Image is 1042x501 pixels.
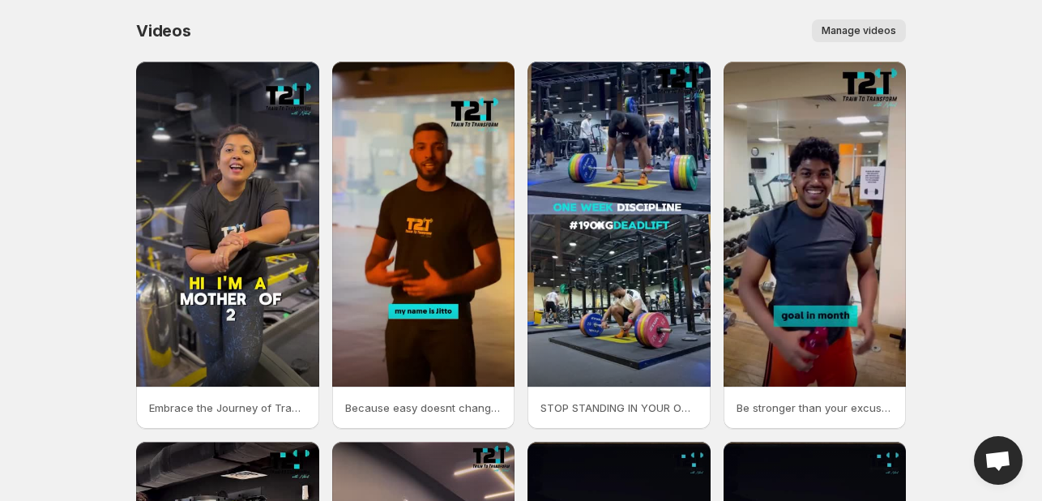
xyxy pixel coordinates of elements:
[149,400,306,416] p: Embrace the Journey of Transformation train2transform_with_nihal
[540,400,698,416] p: STOP STANDING IN YOUR OWN WAY STOP MAKING EXCUSES STOP TALKING ABOUT WHY YOU CANT STOP SABOTAGING...
[737,400,894,416] p: Be stronger than your excuses
[974,436,1023,485] div: Open chat
[822,24,896,37] span: Manage videos
[136,21,191,41] span: Videos
[345,400,502,416] p: Because easy doesnt change YOU Join T2T and be the best version of yourself
[812,19,906,42] button: Manage videos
